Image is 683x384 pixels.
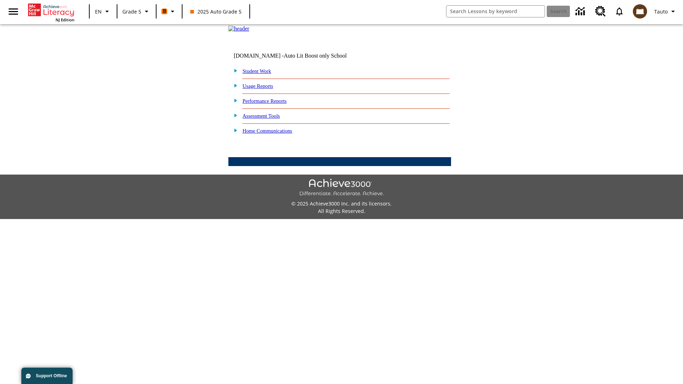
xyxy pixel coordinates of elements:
a: Data Center [571,2,591,21]
div: Home [28,2,74,22]
button: Select a new avatar [629,2,651,21]
a: Student Work [243,68,271,74]
img: plus.gif [230,82,238,89]
button: Language: EN, Select a language [92,5,115,18]
img: plus.gif [230,127,238,133]
img: header [228,26,249,32]
span: Support Offline [36,373,67,378]
span: B [163,7,166,16]
button: Boost Class color is orange. Change class color [159,5,180,18]
span: EN [95,8,102,15]
img: plus.gif [230,67,238,74]
button: Open side menu [3,1,24,22]
span: Tauto [654,8,668,15]
span: NJ Edition [55,17,74,22]
nobr: Auto Lit Boost only School [284,53,347,59]
button: Profile/Settings [651,5,680,18]
a: Assessment Tools [243,113,280,119]
a: Usage Reports [243,83,273,89]
button: Grade: Grade 5, Select a grade [120,5,154,18]
a: Performance Reports [243,98,287,104]
img: avatar image [633,4,647,18]
span: 2025 Auto Grade 5 [190,8,242,15]
img: plus.gif [230,97,238,103]
span: Grade 5 [122,8,141,15]
a: Home Communications [243,128,292,134]
td: [DOMAIN_NAME] - [234,53,365,59]
input: search field [446,6,545,17]
img: plus.gif [230,112,238,118]
a: Notifications [610,2,629,21]
a: Resource Center, Will open in new tab [591,2,610,21]
button: Support Offline [21,368,73,384]
img: Achieve3000 Differentiate Accelerate Achieve [299,179,384,197]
